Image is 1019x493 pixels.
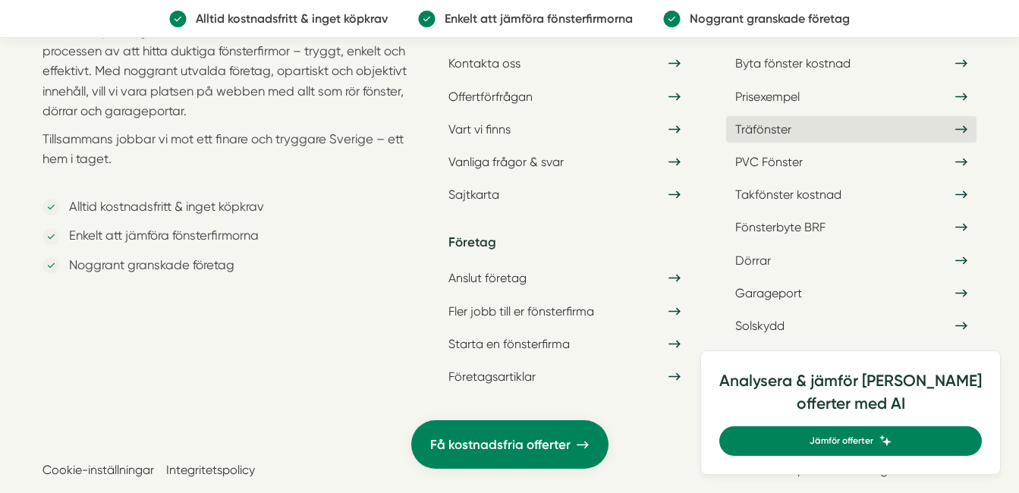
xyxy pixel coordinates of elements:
[726,149,977,175] a: PVC Fönster
[719,369,982,426] h4: Analysera & jämför [PERSON_NAME] offerter med AI
[60,197,264,217] p: Alltid kostnadsfritt & inget köpkrav
[439,363,690,390] a: Företagsartiklar
[439,83,690,110] a: Offertförfrågan
[42,21,421,122] p: grundades 2020 med visionen att förenkla processen av att hitta duktiga fönsterfirmor – tryggt, e...
[187,9,388,28] p: Alltid kostnadsfritt & inget köpkrav
[60,256,234,275] p: Noggrant granskade företag
[726,214,977,240] a: Fönsterbyte BRF
[436,9,633,28] p: Enkelt att jämföra fönsterfirmorna
[439,149,690,175] a: Vanliga frågor & svar
[681,9,850,28] p: Noggrant granskade företag
[411,420,609,469] a: Få kostnadsfria offerter
[439,181,690,208] a: Sajtkarta
[42,130,421,190] p: Tillsammans jobbar vi mot ett finare och tryggare Sverige – ett hem i taget.
[726,181,977,208] a: Takfönster kostnad
[726,116,977,143] a: Träfönster
[719,426,982,456] a: Jämför offerter
[166,463,255,477] a: Integritetspolicy
[726,50,977,77] a: Byta fönster kostnad
[439,116,690,143] a: Vart vi finns
[439,214,690,265] h5: Företag
[439,265,690,291] a: Anslut företag
[439,331,690,357] a: Starta en fönsterfirma
[42,24,139,39] a: Fönsterexperter
[726,312,977,339] a: Solskydd
[430,435,571,455] span: Få kostnadsfria offerter
[726,247,977,274] a: Dörrar
[60,226,259,246] p: Enkelt att jämföra fönsterfirmorna
[726,280,977,306] a: Garageport
[439,50,690,77] a: Kontakta oss
[810,434,873,448] span: Jämför offerter
[42,463,154,477] a: Cookie-inställningar
[439,298,690,325] a: Fler jobb till er fönsterfirma
[726,83,977,110] a: Prisexempel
